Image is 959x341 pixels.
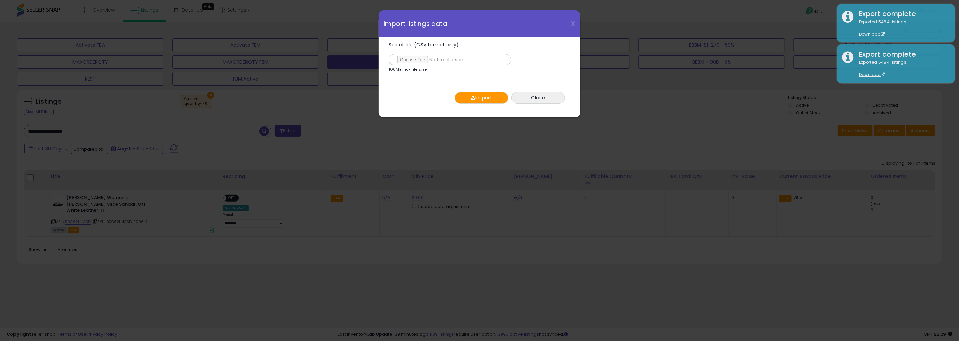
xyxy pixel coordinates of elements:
[389,68,427,71] p: 100MB max file size
[389,41,459,48] span: Select file (CSV format only)
[384,21,447,27] span: Import listings data
[859,72,885,77] a: Download
[854,19,950,38] div: Exported 5484 listings.
[511,92,565,104] button: Close
[859,31,885,37] a: Download
[854,59,950,78] div: Exported 5484 listings.
[455,92,508,104] button: Import
[854,9,950,19] div: Export complete
[854,50,950,59] div: Export complete
[571,19,575,28] span: X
